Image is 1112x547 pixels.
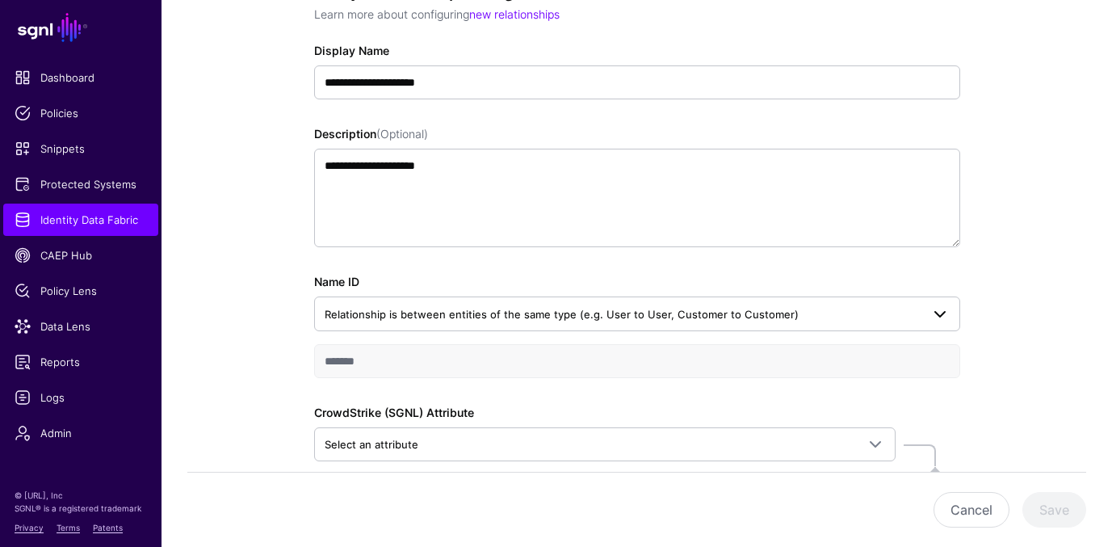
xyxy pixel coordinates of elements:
[93,523,123,532] a: Patents
[314,273,359,290] label: Name ID
[15,425,147,441] span: Admin
[15,318,147,335] span: Data Lens
[15,523,44,532] a: Privacy
[325,438,418,451] span: Select an attribute
[15,176,147,192] span: Protected Systems
[3,204,158,236] a: Identity Data Fabric
[15,354,147,370] span: Reports
[325,308,799,321] span: Relationship is between entities of the same type (e.g. User to User, Customer to Customer)
[15,212,147,228] span: Identity Data Fabric
[314,42,389,59] label: Display Name
[3,275,158,307] a: Policy Lens
[314,404,474,421] label: CrowdStrike (SGNL) Attribute
[15,502,147,515] p: SGNL® is a registered trademark
[376,127,428,141] span: (Optional)
[15,489,147,502] p: © [URL], Inc
[314,6,960,23] p: Learn more about configuring
[3,61,158,94] a: Dashboard
[15,69,147,86] span: Dashboard
[57,523,80,532] a: Terms
[3,381,158,414] a: Logs
[3,168,158,200] a: Protected Systems
[469,7,560,21] a: new relationships
[15,105,147,121] span: Policies
[15,283,147,299] span: Policy Lens
[15,247,147,263] span: CAEP Hub
[15,389,147,406] span: Logs
[3,346,158,378] a: Reports
[314,125,428,142] label: Description
[3,417,158,449] a: Admin
[3,133,158,165] a: Snippets
[10,10,152,45] a: SGNL
[3,310,158,343] a: Data Lens
[3,97,158,129] a: Policies
[3,239,158,271] a: CAEP Hub
[15,141,147,157] span: Snippets
[934,492,1009,528] button: Cancel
